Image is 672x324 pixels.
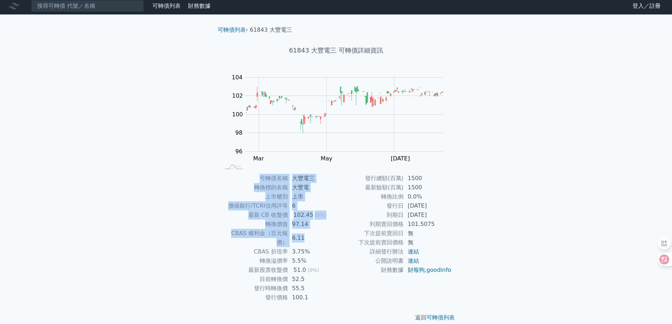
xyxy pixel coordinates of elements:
[212,313,460,322] p: 返回
[336,265,404,275] td: 財務數據
[220,256,288,265] td: 轉換溢價率
[235,129,242,136] tspan: 98
[253,155,264,162] tspan: Mar
[426,314,455,321] a: 可轉債列表
[288,284,336,293] td: 55.5
[235,148,242,155] tspan: 96
[288,247,336,256] td: 3.75%
[404,220,452,229] td: 101.5075
[336,192,404,201] td: 轉換比例
[220,293,288,302] td: 發行價格
[218,26,248,34] li: ›
[288,201,336,210] td: 6
[218,26,246,33] a: 可轉債列表
[288,293,336,302] td: 100.1
[408,248,419,255] a: 連結
[627,0,666,12] a: 登入／註冊
[408,257,419,264] a: 連結
[336,247,404,256] td: 詳細發行辦法
[188,2,211,9] a: 財務數據
[408,267,425,273] a: 財報狗
[336,183,404,192] td: 最新餘額(百萬)
[404,265,452,275] td: ,
[292,210,315,220] div: 102.45
[404,210,452,220] td: [DATE]
[336,220,404,229] td: 到期賣回價格
[220,247,288,256] td: CBAS 折現率
[336,201,404,210] td: 發行日
[220,275,288,284] td: 目前轉換價
[212,45,460,55] h1: 61843 大豐電三 可轉債詳細資訊
[321,155,332,162] tspan: May
[220,174,288,183] td: 可轉債名稱
[288,256,336,265] td: 5.5%
[250,26,292,34] li: 61843 大豐電三
[336,174,404,183] td: 發行總額(百萬)
[220,201,288,210] td: 擔保銀行/TCRI信用評等
[292,265,308,275] div: 51.0
[637,290,672,324] iframe: Chat Widget
[404,201,452,210] td: [DATE]
[404,183,452,192] td: 1500
[391,155,410,162] tspan: [DATE]
[220,192,288,201] td: 上市櫃別
[152,2,181,9] a: 可轉債列表
[220,284,288,293] td: 發行時轉換價
[315,212,326,218] span: (0%)
[426,267,451,273] a: goodinfo
[288,192,336,201] td: 上市
[288,183,336,192] td: 大豐電
[232,111,243,118] tspan: 100
[336,238,404,247] td: 下次提前賣回價格
[336,229,404,238] td: 下次提前賣回日
[220,265,288,275] td: 最新股票收盤價
[336,256,404,265] td: 公開說明書
[220,183,288,192] td: 轉換標的名稱
[232,92,243,99] tspan: 102
[637,290,672,324] div: 聊天小工具
[404,174,452,183] td: 1500
[228,74,454,162] g: Chart
[288,174,336,183] td: 大豐電三
[307,267,319,273] span: (0%)
[404,238,452,247] td: 無
[404,229,452,238] td: 無
[288,275,336,284] td: 52.5
[220,210,288,220] td: 最新 CB 收盤價
[220,220,288,229] td: 轉換價值
[288,220,336,229] td: 97.14
[232,74,243,81] tspan: 104
[288,229,336,247] td: 6.11
[336,210,404,220] td: 到期日
[220,229,288,247] td: CBAS 權利金（百元報價）
[404,192,452,201] td: 0.0%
